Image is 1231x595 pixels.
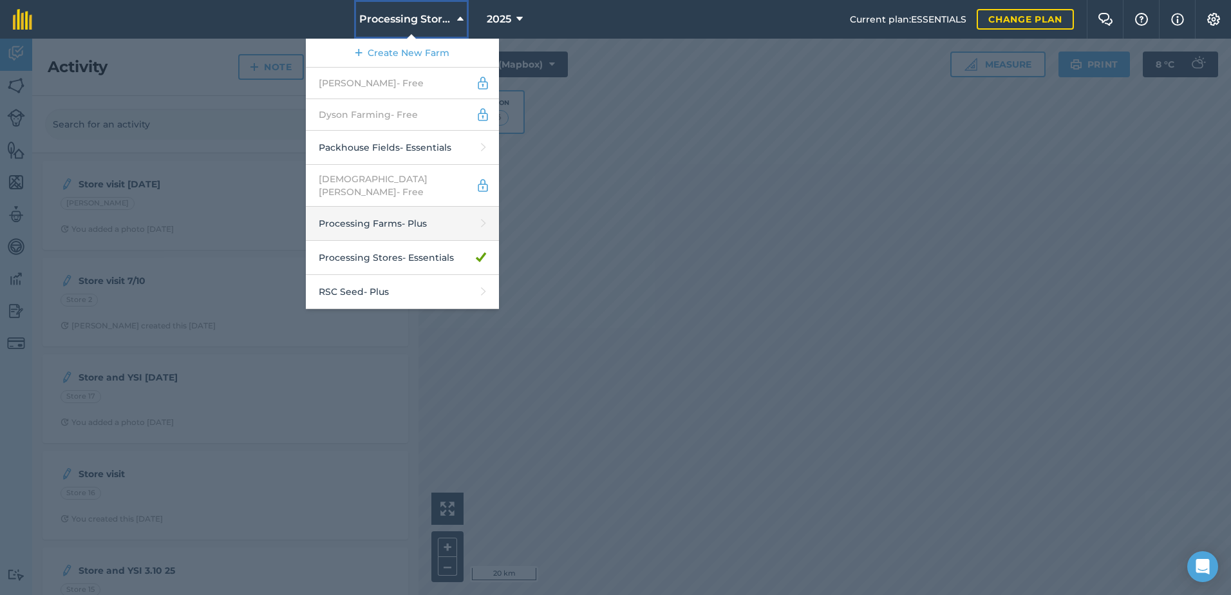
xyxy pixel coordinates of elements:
img: svg+xml;base64,PHN2ZyB4bWxucz0iaHR0cDovL3d3dy53My5vcmcvMjAwMC9zdmciIHdpZHRoPSIxNyIgaGVpZ2h0PSIxNy... [1171,12,1184,27]
span: Processing Stores [359,12,452,27]
a: Processing Farms- Plus [306,207,499,241]
a: [DEMOGRAPHIC_DATA][PERSON_NAME]- Free [306,165,499,207]
a: [PERSON_NAME]- Free [306,68,499,99]
a: Create New Farm [306,39,499,68]
img: Two speech bubbles overlapping with the left bubble in the forefront [1098,13,1113,26]
img: A question mark icon [1134,13,1149,26]
span: 2025 [487,12,511,27]
a: Change plan [977,9,1074,30]
a: Processing Stores- Essentials [306,241,499,275]
a: Packhouse Fields- Essentials [306,131,499,165]
img: A cog icon [1206,13,1221,26]
img: fieldmargin Logo [13,9,32,30]
span: Current plan : ESSENTIALS [850,12,966,26]
div: Open Intercom Messenger [1187,551,1218,582]
img: svg+xml;base64,PD94bWwgdmVyc2lvbj0iMS4wIiBlbmNvZGluZz0idXRmLTgiPz4KPCEtLSBHZW5lcmF0b3I6IEFkb2JlIE... [476,107,490,122]
a: Dyson Farming- Free [306,99,499,131]
img: svg+xml;base64,PD94bWwgdmVyc2lvbj0iMS4wIiBlbmNvZGluZz0idXRmLTgiPz4KPCEtLSBHZW5lcmF0b3I6IEFkb2JlIE... [476,75,490,91]
img: svg+xml;base64,PD94bWwgdmVyc2lvbj0iMS4wIiBlbmNvZGluZz0idXRmLTgiPz4KPCEtLSBHZW5lcmF0b3I6IEFkb2JlIE... [476,178,490,193]
a: RSC Seed- Plus [306,275,499,309]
